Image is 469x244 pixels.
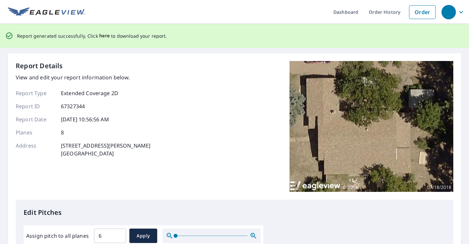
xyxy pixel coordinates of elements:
button: Apply [129,229,157,243]
img: EV Logo [8,7,85,17]
p: Extended Coverage 2D [61,89,118,97]
p: [STREET_ADDRESS][PERSON_NAME] [GEOGRAPHIC_DATA] [61,142,150,157]
p: Report Date [16,115,55,123]
span: Apply [135,232,152,240]
p: [DATE] 10:56:56 AM [61,115,109,123]
p: Address [16,142,55,157]
img: Top image [290,61,453,192]
p: Report ID [16,102,55,110]
p: Edit Pitches [24,208,445,217]
p: Report generated successfully. Click to download your report. [17,32,167,40]
p: 67327344 [61,102,85,110]
p: Planes [16,129,55,136]
button: here [99,32,110,40]
a: Order [409,5,436,19]
label: Assign pitch to all planes [26,232,89,240]
p: 8 [61,129,64,136]
p: View and edit your report information below. [16,73,150,81]
p: Report Type [16,89,55,97]
p: Report Details [16,61,63,71]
